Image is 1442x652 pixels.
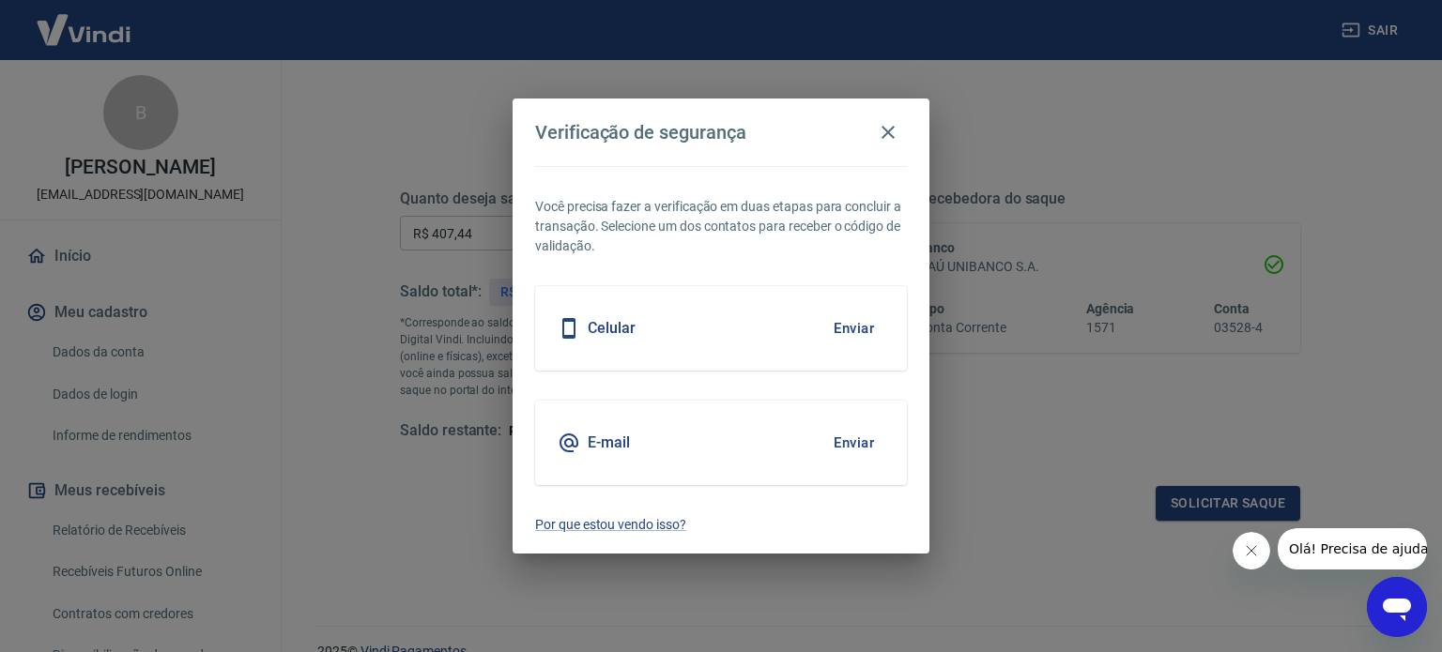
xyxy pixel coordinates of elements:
[588,319,636,338] h5: Celular
[11,13,158,28] span: Olá! Precisa de ajuda?
[535,121,746,144] h4: Verificação de segurança
[823,423,884,462] button: Enviar
[1367,577,1427,637] iframe: Botão para abrir a janela de mensagens
[1278,528,1427,569] iframe: Mensagem da empresa
[535,515,907,535] a: Por que estou vendo isso?
[823,309,884,348] button: Enviar
[588,433,630,452] h5: E-mail
[1233,532,1270,569] iframe: Fechar mensagem
[535,197,907,256] p: Você precisa fazer a verificação em duas etapas para concluir a transação. Selecione um dos conta...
